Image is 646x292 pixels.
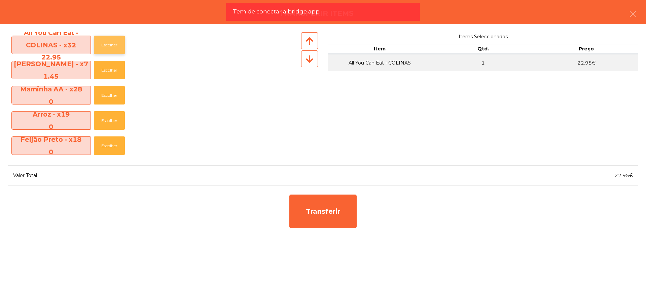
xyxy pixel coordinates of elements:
[328,54,431,72] td: All You Can Eat - COLINAS
[431,54,535,72] td: 1
[535,44,638,54] th: Preço
[431,44,535,54] th: Qtd.
[12,133,90,158] span: Feijão Preto - x18
[12,121,90,133] div: 0
[94,86,125,105] button: Escolher
[233,7,320,16] span: Tem de conectar a bridge app
[94,36,125,54] button: Escolher
[328,44,431,54] th: Item
[12,70,90,82] div: 1.45
[12,83,90,108] span: Maminha AA - x28
[12,95,90,108] div: 0
[13,172,37,178] span: Valor Total
[94,136,125,155] button: Escolher
[615,172,633,178] span: 22.95€
[12,108,90,133] span: Arroz - x19
[12,146,90,158] div: 0
[535,54,638,72] td: 22.95€
[94,61,125,79] button: Escolher
[12,159,90,183] span: Coca-Cola Zero - x8
[328,32,638,41] span: Items Seleccionados
[289,195,357,228] div: Transferir
[94,111,125,130] button: Escolher
[12,27,90,63] span: All You Can Eat - COLINAS - x32
[12,51,90,63] div: 22.95
[12,58,90,82] span: [PERSON_NAME] - x7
